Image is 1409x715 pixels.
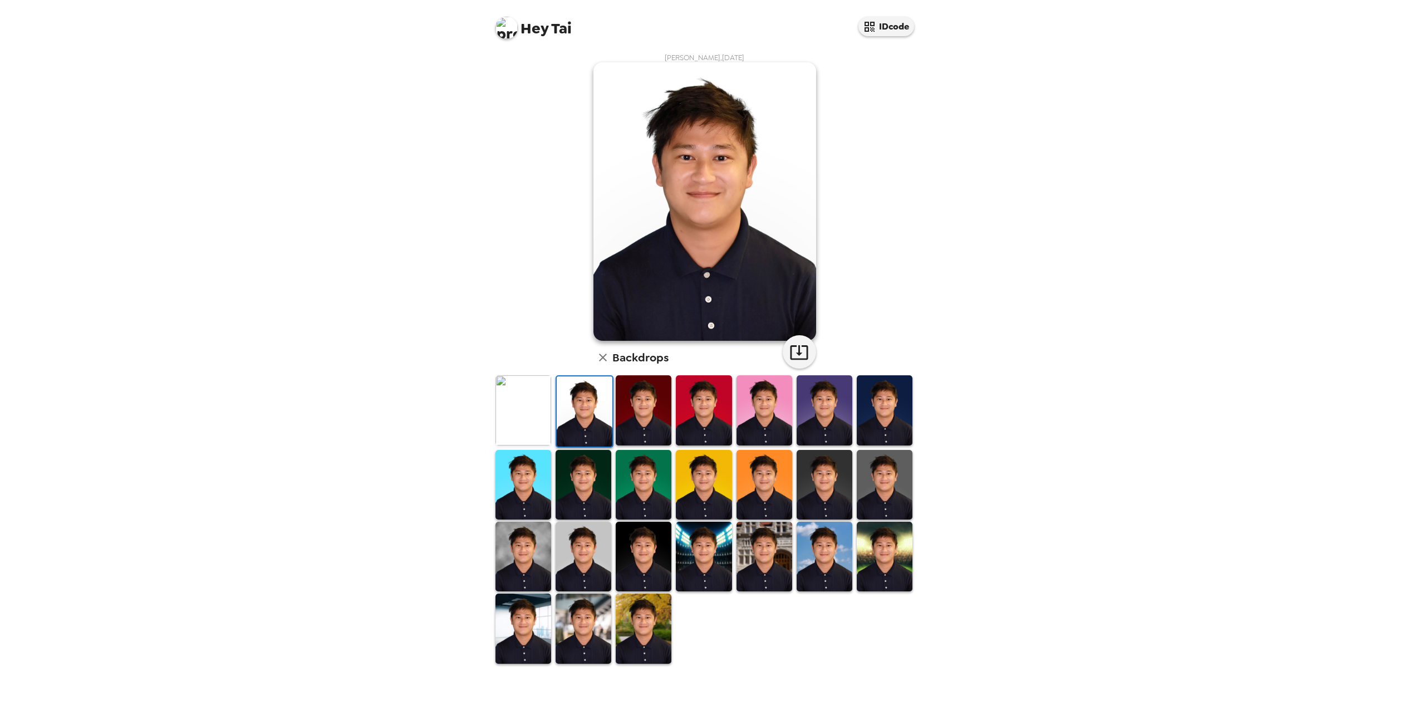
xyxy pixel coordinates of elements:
[665,53,744,62] span: [PERSON_NAME] , [DATE]
[521,18,548,38] span: Hey
[495,11,572,36] span: Tai
[495,17,518,39] img: profile pic
[495,375,551,445] img: Original
[612,349,669,366] h6: Backdrops
[593,62,816,341] img: user
[858,17,914,36] button: IDcode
